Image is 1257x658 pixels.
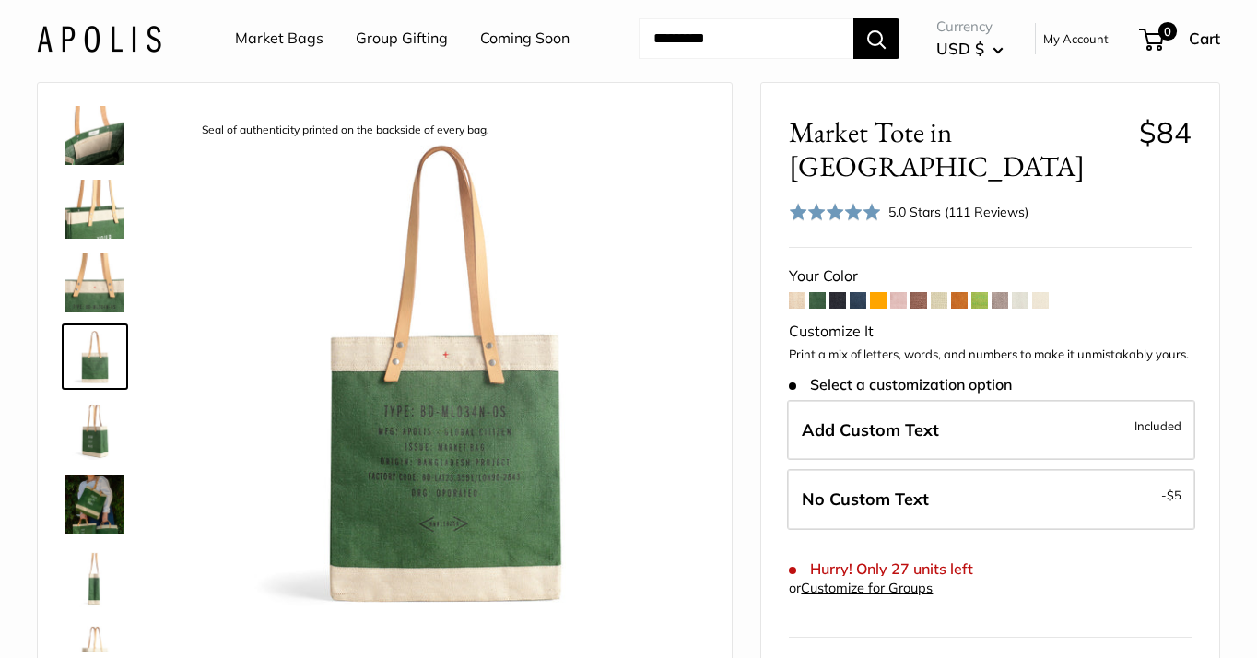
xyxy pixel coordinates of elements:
[356,25,448,53] a: Group Gifting
[1189,29,1220,48] span: Cart
[789,346,1192,364] p: Print a mix of letters, words, and numbers to make it unmistakably yours.
[62,250,128,316] a: Market Tote in Field Green
[936,39,984,58] span: USD $
[789,198,1028,225] div: 5.0 Stars (111 Reviews)
[235,25,323,53] a: Market Bags
[787,400,1195,461] label: Add Custom Text
[65,180,124,239] img: description_Take it anywhere with easy-grip handles.
[37,25,161,52] img: Apolis
[888,202,1028,222] div: 5.0 Stars (111 Reviews)
[1139,114,1192,150] span: $84
[789,115,1124,183] span: Market Tote in [GEOGRAPHIC_DATA]
[480,25,570,53] a: Coming Soon
[787,469,1195,530] label: Leave Blank
[789,376,1011,394] span: Select a customization option
[1134,415,1181,437] span: Included
[62,471,128,537] a: Market Tote in Field Green
[789,318,1192,346] div: Customize It
[65,106,124,165] img: description_Inner pocket good for daily drivers.
[62,323,128,390] a: description_Seal of authenticity printed on the backside of every bag.
[1158,22,1177,41] span: 0
[65,327,124,386] img: description_Seal of authenticity printed on the backside of every bag.
[1141,24,1220,53] a: 0 Cart
[802,488,929,510] span: No Custom Text
[1161,484,1181,506] span: -
[65,401,124,460] img: Market Tote in Field Green
[65,253,124,312] img: Market Tote in Field Green
[639,18,853,59] input: Search...
[1167,488,1181,502] span: $5
[789,263,1192,290] div: Your Color
[62,102,128,169] a: description_Inner pocket good for daily drivers.
[62,397,128,464] a: Market Tote in Field Green
[65,548,124,607] img: Market Tote in Field Green
[801,580,933,596] a: Customize for Groups
[65,475,124,534] img: Market Tote in Field Green
[62,176,128,242] a: description_Take it anywhere with easy-grip handles.
[802,419,939,441] span: Add Custom Text
[789,576,933,601] div: or
[936,34,1004,64] button: USD $
[936,14,1004,40] span: Currency
[789,560,972,578] span: Hurry! Only 27 units left
[185,111,704,629] img: description_Seal of authenticity printed on the backside of every bag.
[62,545,128,611] a: Market Tote in Field Green
[1043,28,1109,50] a: My Account
[193,118,499,143] div: Seal of authenticity printed on the backside of every bag.
[853,18,899,59] button: Search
